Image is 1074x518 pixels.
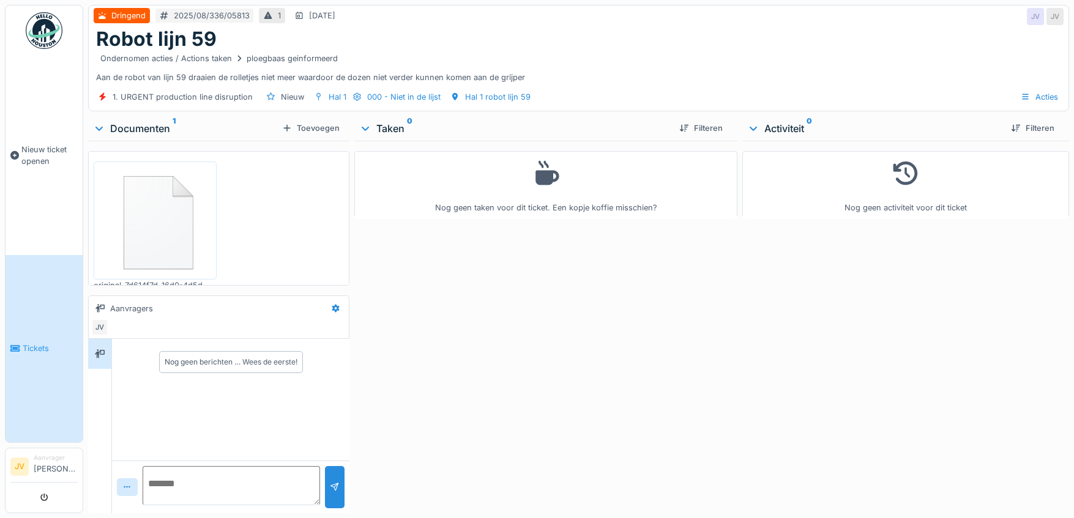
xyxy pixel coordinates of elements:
[10,453,78,483] a: JV Aanvrager[PERSON_NAME]
[93,121,277,136] div: Documenten
[165,357,297,368] div: Nog geen berichten … Wees de eerste!
[100,53,338,64] div: Ondernomen acties / Actions taken ploegbaas geinformeerd
[329,91,346,103] div: Hal 1
[97,165,214,276] img: 84750757-fdcc6f00-afbb-11ea-908a-1074b026b06b.png
[10,457,29,476] li: JV
[750,157,1061,213] div: Nog geen activiteit voor dit ticket
[747,121,1001,136] div: Activiteit
[26,12,62,49] img: Badge_color-CXgf-gQk.svg
[281,91,304,103] div: Nieuw
[34,453,78,462] div: Aanvrager
[34,453,78,479] li: [PERSON_NAME]
[96,51,1061,83] div: Aan de robot van lijn 59 draaien de rolletjes niet meer waardoor de dozen niet verder kunnen kome...
[362,157,729,213] div: Nog geen taken voor dit ticket. Een kopje koffie misschien?
[6,56,83,255] a: Nieuw ticket openen
[1006,120,1059,136] div: Filteren
[278,10,281,21] div: 1
[91,319,108,336] div: JV
[174,10,250,21] div: 2025/08/336/05813
[1015,88,1064,106] div: Acties
[6,255,83,443] a: Tickets
[173,121,176,136] sup: 1
[110,303,153,314] div: Aanvragers
[407,121,412,136] sup: 0
[674,120,728,136] div: Filteren
[113,91,253,103] div: 1. URGENT production line disruption
[94,279,217,291] div: original-7d614f7d-16d0-4d5d-8558-7a9d0b3f7634.mp4
[111,10,146,21] div: Dringend
[1027,8,1044,25] div: JV
[367,91,441,103] div: 000 - Niet in de lijst
[23,342,78,354] span: Tickets
[309,10,335,21] div: [DATE]
[96,28,217,51] h1: Robot lijn 59
[359,121,669,136] div: Taken
[21,144,78,167] span: Nieuw ticket openen
[465,91,531,103] div: Hal 1 robot lijn 59
[277,120,345,136] div: Toevoegen
[1046,8,1064,25] div: JV
[807,121,812,136] sup: 0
